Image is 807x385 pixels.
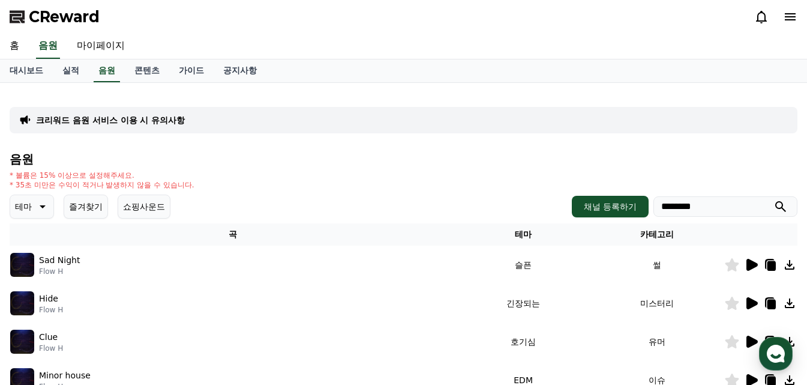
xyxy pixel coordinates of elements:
p: Flow H [39,305,63,315]
a: 대화 [79,285,155,315]
button: 테마 [10,195,54,219]
td: 슬픈 [457,246,590,284]
a: 크리워드 음원 서비스 이용 시 유의사항 [36,114,185,126]
img: music [10,330,34,354]
button: 즐겨찾기 [64,195,108,219]
p: 테마 [15,198,32,215]
span: 홈 [38,303,45,313]
a: 음원 [94,59,120,82]
p: Clue [39,331,58,344]
a: 홈 [4,285,79,315]
td: 호기심 [457,323,590,361]
h4: 음원 [10,153,797,166]
a: 공지사항 [214,59,266,82]
th: 곡 [10,223,457,246]
span: CReward [29,7,100,26]
a: 음원 [36,34,60,59]
th: 카테고리 [590,223,724,246]
td: 긴장되는 [457,284,590,323]
span: 설정 [185,303,200,313]
p: Minor house [39,369,91,382]
p: Flow H [39,267,80,276]
span: 대화 [110,304,124,314]
a: 콘텐츠 [125,59,169,82]
p: * 35초 미만은 수익이 적거나 발생하지 않을 수 있습니다. [10,180,194,190]
p: Hide [39,293,58,305]
a: CReward [10,7,100,26]
p: Flow H [39,344,63,353]
button: 채널 등록하기 [572,196,649,217]
a: 설정 [155,285,230,315]
p: * 볼륨은 15% 이상으로 설정해주세요. [10,171,194,180]
th: 테마 [457,223,590,246]
a: 실적 [53,59,89,82]
img: music [10,291,34,315]
a: 가이드 [169,59,214,82]
a: 마이페이지 [67,34,134,59]
p: Sad Night [39,254,80,267]
td: 미스터리 [590,284,724,323]
td: 썰 [590,246,724,284]
button: 쇼핑사운드 [118,195,170,219]
td: 유머 [590,323,724,361]
img: music [10,253,34,277]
